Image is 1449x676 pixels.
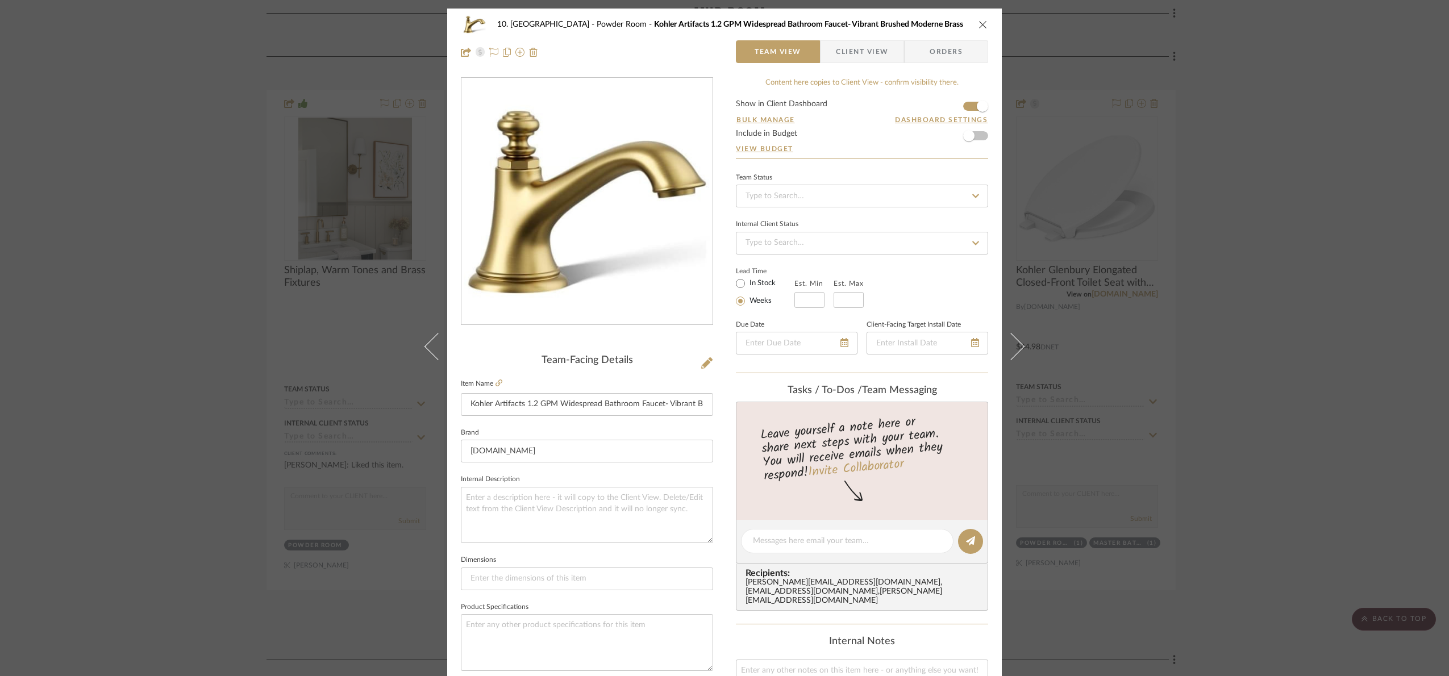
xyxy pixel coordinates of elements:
[736,232,988,254] input: Type to Search…
[461,477,520,482] label: Internal Description
[461,430,479,436] label: Brand
[461,354,713,367] div: Team-Facing Details
[836,40,888,63] span: Client View
[736,115,796,125] button: Bulk Manage
[736,175,772,181] div: Team Status
[497,20,597,28] span: 10. [GEOGRAPHIC_DATA]
[654,20,963,28] span: Kohler Artifacts 1.2 GPM Widespread Bathroom Faucet- Vibrant Brushed Moderne Brass
[747,296,772,306] label: Weeks
[978,19,988,30] button: close
[736,276,794,308] mat-radio-group: Select item type
[894,115,988,125] button: Dashboard Settings
[461,379,502,389] label: Item Name
[736,322,764,328] label: Due Date
[461,13,488,36] img: 01007b8c-d578-4faa-8e19-654cc581bff9_48x40.jpg
[736,636,988,648] div: Internal Notes
[834,279,864,287] label: Est. Max
[746,578,983,606] div: [PERSON_NAME][EMAIL_ADDRESS][DOMAIN_NAME] , [EMAIL_ADDRESS][DOMAIN_NAME] , [PERSON_NAME][EMAIL_AD...
[755,40,801,63] span: Team View
[461,567,713,590] input: Enter the dimensions of this item
[794,279,823,287] label: Est. Min
[461,604,528,610] label: Product Specifications
[464,78,710,325] img: 01007b8c-d578-4faa-8e19-654cc581bff9_436x436.jpg
[461,78,713,325] div: 0
[736,77,988,89] div: Content here copies to Client View - confirm visibility there.
[461,393,713,416] input: Enter Item Name
[736,332,857,354] input: Enter Due Date
[736,385,988,397] div: team Messaging
[736,144,988,153] a: View Budget
[867,322,961,328] label: Client-Facing Target Install Date
[529,48,538,57] img: Remove from project
[736,185,988,207] input: Type to Search…
[736,266,794,276] label: Lead Time
[747,278,776,289] label: In Stock
[788,385,862,395] span: Tasks / To-Dos /
[735,410,990,486] div: Leave yourself a note here or share next steps with your team. You will receive emails when they ...
[867,332,988,354] input: Enter Install Date
[746,568,983,578] span: Recipients:
[917,40,975,63] span: Orders
[597,20,654,28] span: Powder Room
[736,222,798,227] div: Internal Client Status
[807,454,905,483] a: Invite Collaborator
[461,440,713,462] input: Enter Brand
[461,557,496,563] label: Dimensions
